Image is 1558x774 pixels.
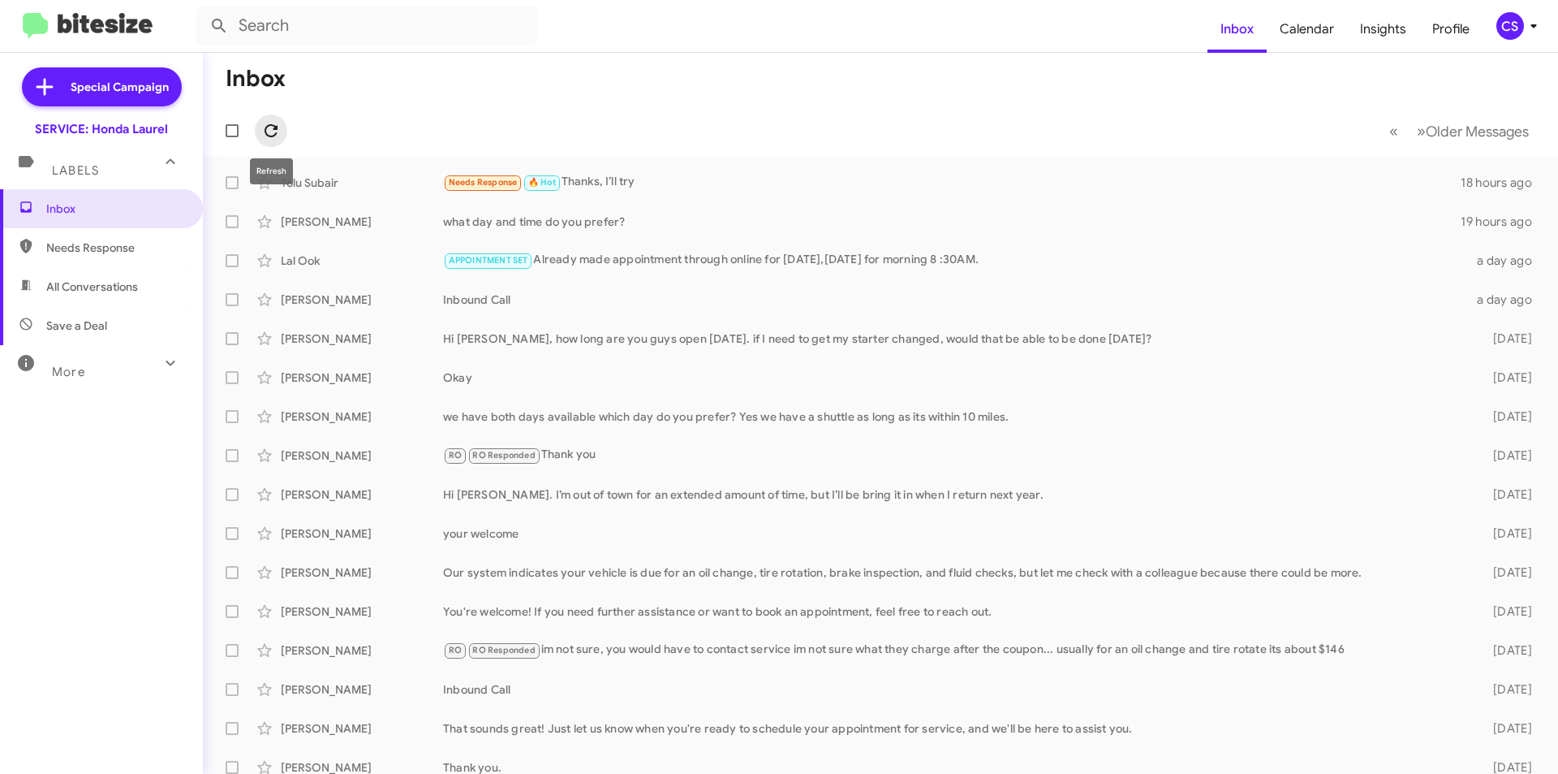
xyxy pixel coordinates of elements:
div: Thank you [443,446,1467,465]
span: Special Campaign [71,79,169,95]
div: what day and time do you prefer? [443,214,1461,230]
div: [DATE] [1467,525,1545,542]
button: Next [1407,115,1539,148]
input: Search [196,6,537,45]
div: Inbound Call [443,681,1467,698]
div: Hi [PERSON_NAME], how long are you guys open [DATE]. if I need to get my starter changed, would t... [443,331,1467,347]
div: Inbound Call [443,292,1467,308]
div: CS [1496,12,1524,40]
div: SERVICE: Honda Laurel [35,121,168,137]
div: 18 hours ago [1461,175,1545,191]
div: Tolu Subair [281,175,443,191]
div: That sounds great! Just let us know when you're ready to schedule your appointment for service, a... [443,720,1467,737]
h1: Inbox [226,66,286,92]
div: [PERSON_NAME] [281,331,443,347]
div: [DATE] [1467,486,1545,503]
a: Special Campaign [22,67,182,106]
div: [DATE] [1467,603,1545,620]
span: RO [449,645,462,655]
button: CS [1483,12,1540,40]
span: RO Responded [472,450,535,461]
span: Labels [52,163,99,178]
div: [PERSON_NAME] [281,681,443,698]
div: [PERSON_NAME] [281,564,443,581]
div: [PERSON_NAME] [281,214,443,230]
div: Lal Ook [281,253,443,269]
div: 19 hours ago [1461,214,1545,230]
div: Thanks, I’ll try [443,173,1461,192]
div: Already made appointment through online for [DATE],[DATE] for morning 8 :30AM. [443,251,1467,270]
span: RO [449,450,462,461]
div: [DATE] [1467,409,1545,425]
span: APPOINTMENT SET [449,255,528,266]
a: Profile [1419,6,1483,53]
a: Calendar [1267,6,1347,53]
a: Insights [1347,6,1419,53]
div: [PERSON_NAME] [281,642,443,659]
div: [DATE] [1467,331,1545,347]
div: [PERSON_NAME] [281,409,443,425]
div: Okay [443,370,1467,386]
div: we have both days available which day do you prefer? Yes we have a shuttle as long as its within ... [443,409,1467,425]
nav: Page navigation example [1380,115,1539,148]
span: RO Responded [472,645,535,655]
span: Older Messages [1426,123,1529,141]
div: [DATE] [1467,681,1545,698]
span: » [1417,121,1426,141]
span: Needs Response [449,177,518,188]
div: [DATE] [1467,720,1545,737]
div: a day ago [1467,253,1545,269]
div: Hi [PERSON_NAME]. I’m out of town for an extended amount of time, but I’ll be bring it in when I ... [443,486,1467,503]
span: Inbox [46,201,184,217]
div: [PERSON_NAME] [281,448,443,464]
div: [DATE] [1467,370,1545,386]
div: [DATE] [1467,448,1545,464]
div: Refresh [250,158,293,184]
div: [PERSON_NAME] [281,603,443,620]
a: Inbox [1207,6,1267,53]
div: your welcome [443,525,1467,542]
div: [PERSON_NAME] [281,370,443,386]
div: [PERSON_NAME] [281,720,443,737]
span: 🔥 Hot [528,177,556,188]
span: All Conversations [46,279,138,295]
div: a day ago [1467,292,1545,308]
span: Needs Response [46,240,184,256]
span: « [1389,121,1398,141]
div: Our system indicates your vehicle is due for an oil change, tire rotation, brake inspection, and ... [443,564,1467,581]
span: More [52,365,85,379]
div: [DATE] [1467,564,1545,581]
button: Previous [1379,115,1408,148]
div: im not sure, you would have to contact service im not sure what they charge after the coupon... u... [443,641,1467,659]
div: [PERSON_NAME] [281,486,443,503]
div: You're welcome! If you need further assistance or want to book an appointment, feel free to reach... [443,603,1467,620]
div: [PERSON_NAME] [281,525,443,542]
div: [DATE] [1467,642,1545,659]
span: Save a Deal [46,318,107,334]
div: [PERSON_NAME] [281,292,443,308]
